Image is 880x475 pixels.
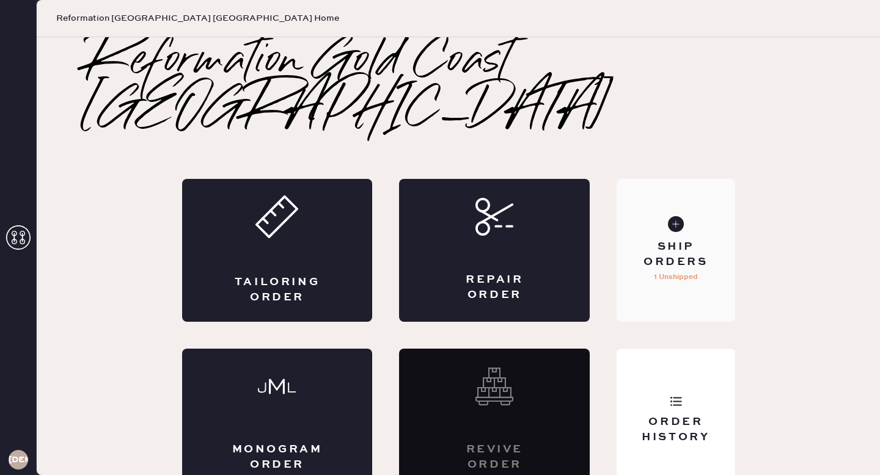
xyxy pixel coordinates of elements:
[626,239,725,270] div: Ship Orders
[626,415,725,445] div: Order History
[231,275,324,305] div: Tailoring Order
[231,442,324,473] div: Monogram Order
[448,272,541,303] div: Repair Order
[9,455,28,464] h3: [DEMOGRAPHIC_DATA]
[448,442,541,473] div: Revive order
[86,37,831,135] h2: Reformation Gold Coast [GEOGRAPHIC_DATA]
[822,420,875,473] iframe: Front Chat
[654,270,698,285] p: 1 Unshipped
[56,12,339,24] span: Reformation [GEOGRAPHIC_DATA] [GEOGRAPHIC_DATA] Home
